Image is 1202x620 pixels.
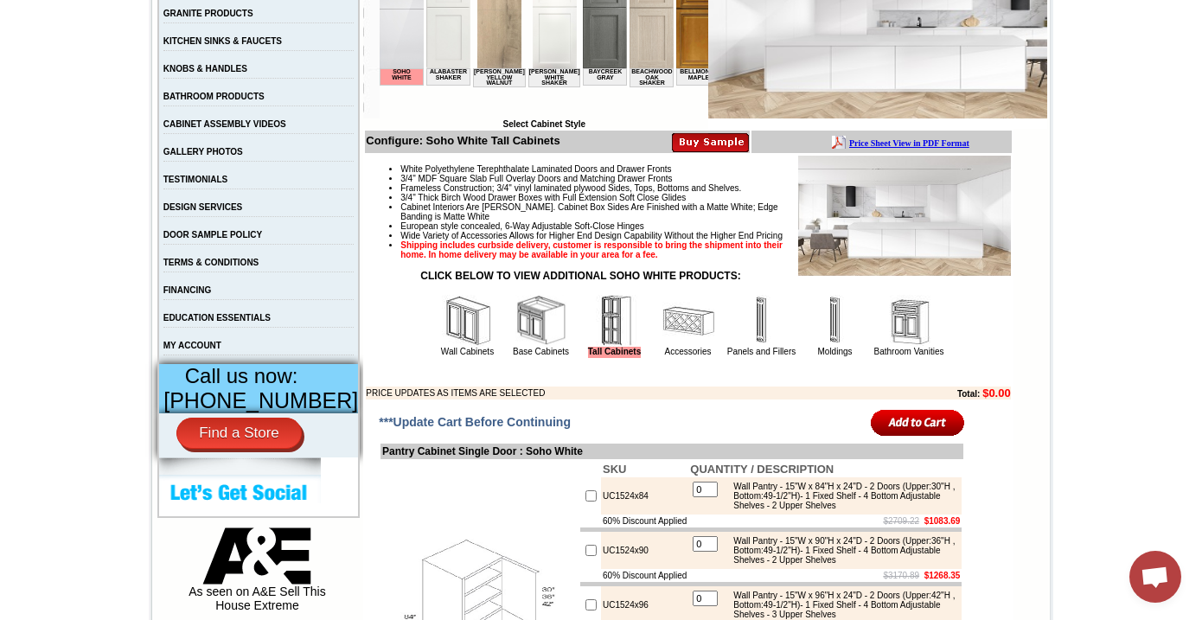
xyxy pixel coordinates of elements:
span: 3/4" Thick Birch Wood Drawer Boxes with Full Extension Soft Close Glides [400,193,686,202]
td: UC1524x84 [601,477,688,515]
b: QUANTITY / DESCRIPTION [690,463,834,476]
a: Panels and Fillers [727,347,796,356]
b: Select Cabinet Style [502,119,585,129]
span: 3/4" MDF Square Slab Full Overlay Doors and Matching Drawer Fronts [400,174,672,183]
b: Price Sheet View in PDF Format [20,7,140,16]
span: [PHONE_NUMBER] [163,388,358,412]
a: KNOBS & HANDLES [163,64,247,74]
s: $2709.22 [883,516,919,526]
a: Tall Cabinets [588,347,642,358]
a: GALLERY PHOTOS [163,147,243,157]
a: BATHROOM PRODUCTS [163,92,265,101]
td: Pantry Cabinet Single Door : Soho White [380,444,963,459]
img: Accessories [662,295,714,347]
strong: CLICK BELOW TO VIEW ADDITIONAL SOHO WHITE PRODUCTS: [420,270,740,282]
a: FINANCING [163,285,212,295]
span: Cabinet Interiors Are [PERSON_NAME]. Cabinet Box Sides Are Finished with a Matte White; Edge Band... [400,202,777,221]
a: GRANITE PRODUCTS [163,9,253,18]
b: $1083.69 [924,516,961,526]
a: DOOR SAMPLE POLICY [163,230,262,240]
b: Configure: Soho White Tall Cabinets [366,134,559,147]
img: Wall Cabinets [442,295,494,347]
td: UC1524x90 [601,532,688,569]
div: Wall Pantry - 15"W x 84"H x 24"D - 2 Doors (Upper:30"H , Bottom:49-1/2"H)- 1 Fixed Shelf - 4 Bott... [725,482,957,510]
img: Tall Cabinets [589,295,641,347]
a: Accessories [665,347,712,356]
td: 60% Discount Applied [601,569,688,582]
img: Base Cabinets [515,295,567,347]
span: White Polyethylene Terephthalate Laminated Doors and Drawer Fronts [400,164,671,174]
span: Wide Variety of Accessories Allows for Higher End Design Capability Without the Higher End Pricing [400,231,783,240]
a: TERMS & CONDITIONS [163,258,259,267]
img: Bathroom Vanities [883,295,935,347]
td: PRICE UPDATES AS ITEMS ARE SELECTED [366,387,862,399]
b: $0.00 [982,387,1011,399]
a: Bathroom Vanities [874,347,944,356]
a: MY ACCOUNT [163,341,221,350]
a: EDUCATION ESSENTIALS [163,313,271,323]
a: Price Sheet View in PDF Format [20,3,140,17]
div: Open chat [1129,551,1181,603]
s: $3170.89 [883,571,919,580]
a: Find a Store [176,418,302,449]
td: Bellmonte Maple [297,79,341,96]
a: Base Cabinets [513,347,569,356]
a: Wall Cabinets [441,347,494,356]
div: Wall Pantry - 15"W x 96"H x 24"D - 2 Doors (Upper:42"H , Bottom:49-1/2"H)- 1 Fixed Shelf - 4 Bott... [725,591,957,619]
b: SKU [603,463,626,476]
a: TESTIMONIALS [163,175,227,184]
div: Wall Pantry - 15"W x 90"H x 24"D - 2 Doors (Upper:36"H , Bottom:49-1/2"H)- 1 Fixed Shelf - 4 Bott... [725,536,957,565]
img: Moldings [809,295,861,347]
span: European style concealed, 6-Way Adjustable Soft-Close Hinges [400,221,643,231]
span: Call us now: [185,364,298,387]
img: pdf.png [3,4,16,18]
a: DESIGN SERVICES [163,202,243,212]
a: Moldings [817,347,852,356]
input: Add to Cart [871,408,965,437]
img: Product Image [798,156,1011,276]
img: Panels and Fillers [736,295,788,347]
span: Frameless Construction; 3/4" vinyl laminated plywood Sides, Tops, Bottoms and Shelves. [400,183,741,193]
b: $1268.35 [924,571,961,580]
a: CABINET ASSEMBLY VIDEOS [163,119,286,129]
td: 60% Discount Applied [601,515,688,527]
span: ***Update Cart Before Continuing [379,415,571,429]
a: KITCHEN SINKS & FAUCETS [163,36,282,46]
b: Total: [957,389,980,399]
strong: Shipping includes curbside delivery, customer is responsible to bring the shipment into their hom... [400,240,783,259]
